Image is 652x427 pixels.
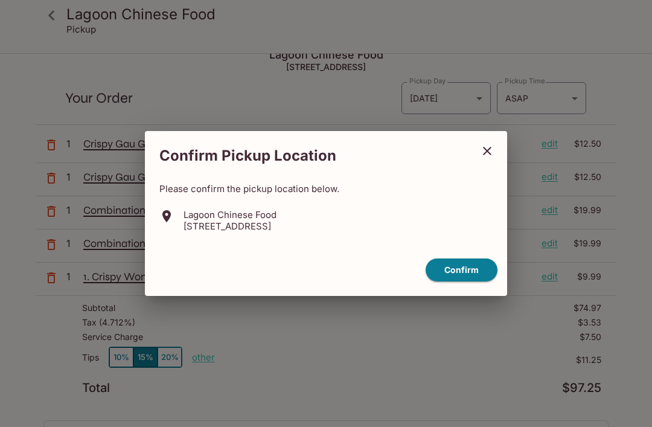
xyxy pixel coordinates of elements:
[472,136,502,166] button: close
[145,141,472,171] h2: Confirm Pickup Location
[159,183,493,194] p: Please confirm the pickup location below.
[426,258,497,282] button: confirm
[184,209,276,220] p: Lagoon Chinese Food
[184,220,276,232] p: [STREET_ADDRESS]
